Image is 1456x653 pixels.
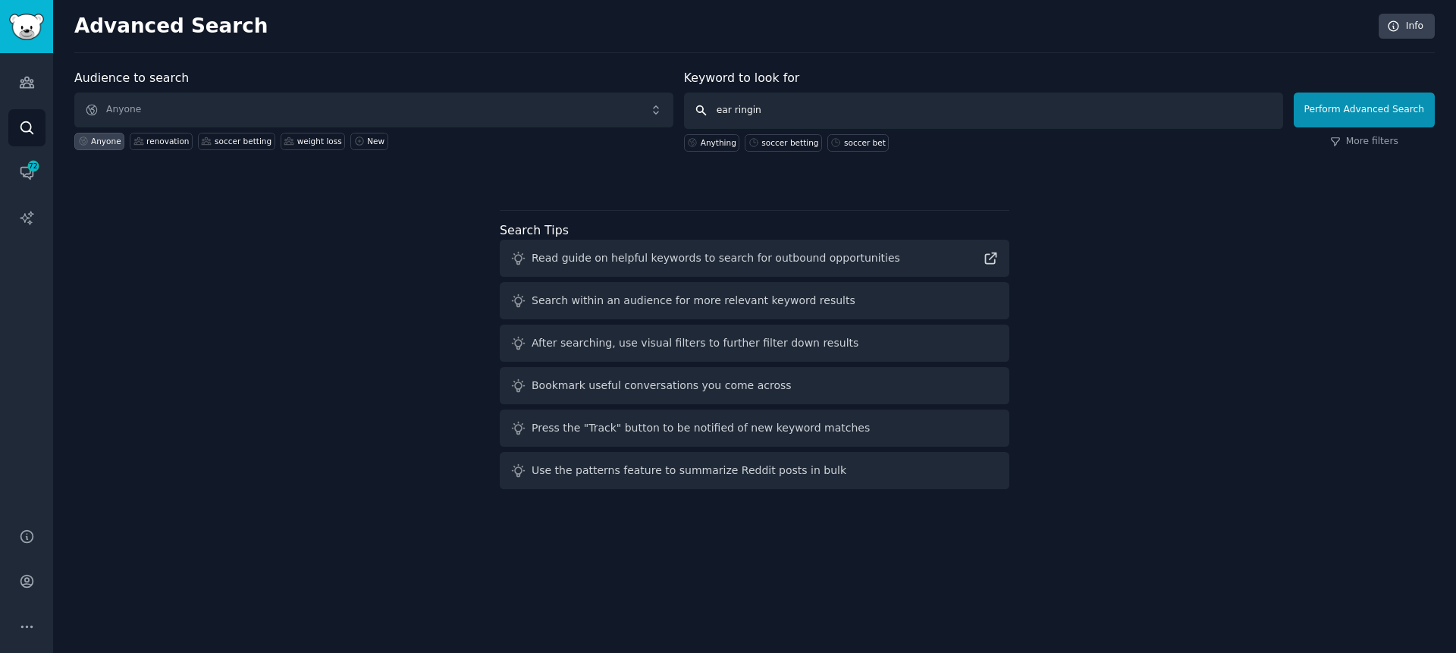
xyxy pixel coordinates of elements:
label: Search Tips [500,223,569,237]
div: Bookmark useful conversations you come across [532,378,792,394]
div: Read guide on helpful keywords to search for outbound opportunities [532,250,900,266]
div: New [367,136,384,146]
div: Anyone [91,136,121,146]
div: soccer betting [215,136,271,146]
a: Info [1379,14,1435,39]
input: Any keyword [684,93,1283,129]
div: Search within an audience for more relevant keyword results [532,293,855,309]
span: 72 [27,161,40,171]
div: After searching, use visual filters to further filter down results [532,335,858,351]
div: soccer betting [761,137,818,148]
div: renovation [146,136,189,146]
a: 72 [8,154,45,191]
button: Perform Advanced Search [1294,93,1435,127]
button: Anyone [74,93,673,127]
label: Audience to search [74,71,189,85]
div: soccer bet [844,137,886,148]
h2: Advanced Search [74,14,1370,39]
label: Keyword to look for [684,71,800,85]
div: Anything [701,137,736,148]
div: Use the patterns feature to summarize Reddit posts in bulk [532,463,846,479]
a: More filters [1330,135,1398,149]
img: GummySearch logo [9,14,44,40]
a: New [350,133,388,150]
div: Press the "Track" button to be notified of new keyword matches [532,420,870,436]
div: weight loss [297,136,342,146]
